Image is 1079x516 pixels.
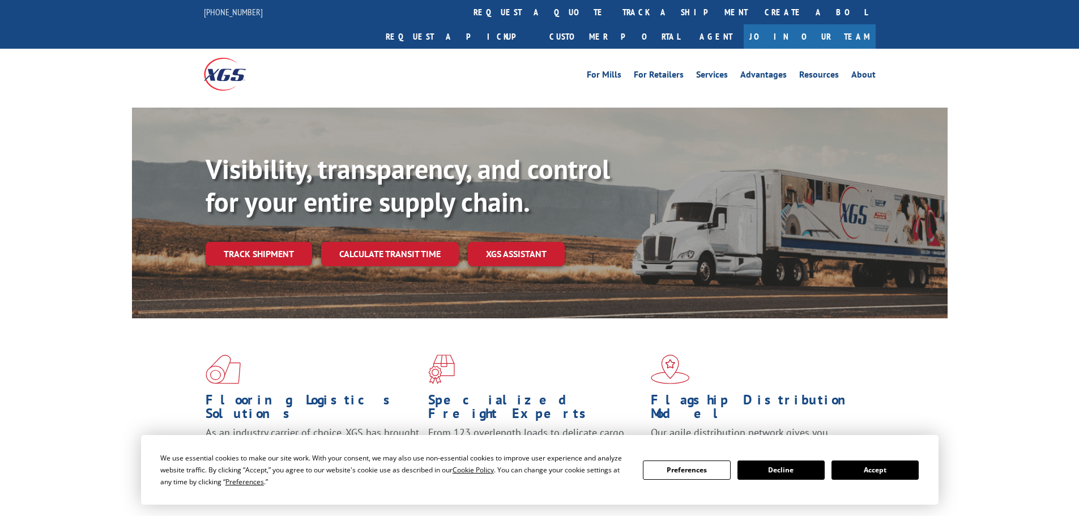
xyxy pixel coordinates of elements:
[799,70,839,83] a: Resources
[428,426,642,476] p: From 123 overlength loads to delicate cargo, our experienced staff knows the best way to move you...
[206,151,610,219] b: Visibility, transparency, and control for your entire supply chain.
[321,242,459,266] a: Calculate transit time
[453,465,494,475] span: Cookie Policy
[587,70,621,83] a: For Mills
[541,24,688,49] a: Customer Portal
[428,355,455,384] img: xgs-icon-focused-on-flooring-red
[651,426,859,453] span: Our agile distribution network gives you nationwide inventory management on demand.
[225,477,264,487] span: Preferences
[141,435,939,505] div: Cookie Consent Prompt
[428,393,642,426] h1: Specialized Freight Experts
[204,6,263,18] a: [PHONE_NUMBER]
[206,426,419,466] span: As an industry carrier of choice, XGS has brought innovation and dedication to flooring logistics...
[160,452,629,488] div: We use essential cookies to make our site work. With your consent, we may also use non-essential ...
[651,393,865,426] h1: Flagship Distribution Model
[744,24,876,49] a: Join Our Team
[737,460,825,480] button: Decline
[688,24,744,49] a: Agent
[468,242,565,266] a: XGS ASSISTANT
[831,460,919,480] button: Accept
[696,70,728,83] a: Services
[206,355,241,384] img: xgs-icon-total-supply-chain-intelligence-red
[851,70,876,83] a: About
[206,242,312,266] a: Track shipment
[740,70,787,83] a: Advantages
[651,355,690,384] img: xgs-icon-flagship-distribution-model-red
[206,393,420,426] h1: Flooring Logistics Solutions
[634,70,684,83] a: For Retailers
[377,24,541,49] a: Request a pickup
[643,460,730,480] button: Preferences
